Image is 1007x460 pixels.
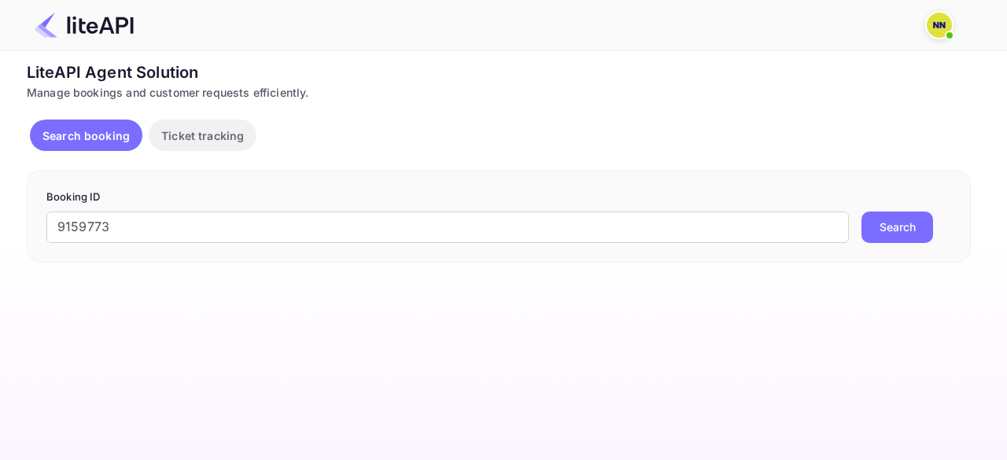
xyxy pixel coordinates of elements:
p: Search booking [42,127,130,144]
div: LiteAPI Agent Solution [27,61,971,84]
img: LiteAPI Logo [35,13,134,38]
p: Ticket tracking [161,127,244,144]
img: N/A N/A [927,13,952,38]
input: Enter Booking ID (e.g., 63782194) [46,212,849,243]
div: Manage bookings and customer requests efficiently. [27,84,971,101]
button: Search [861,212,933,243]
p: Booking ID [46,190,951,205]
